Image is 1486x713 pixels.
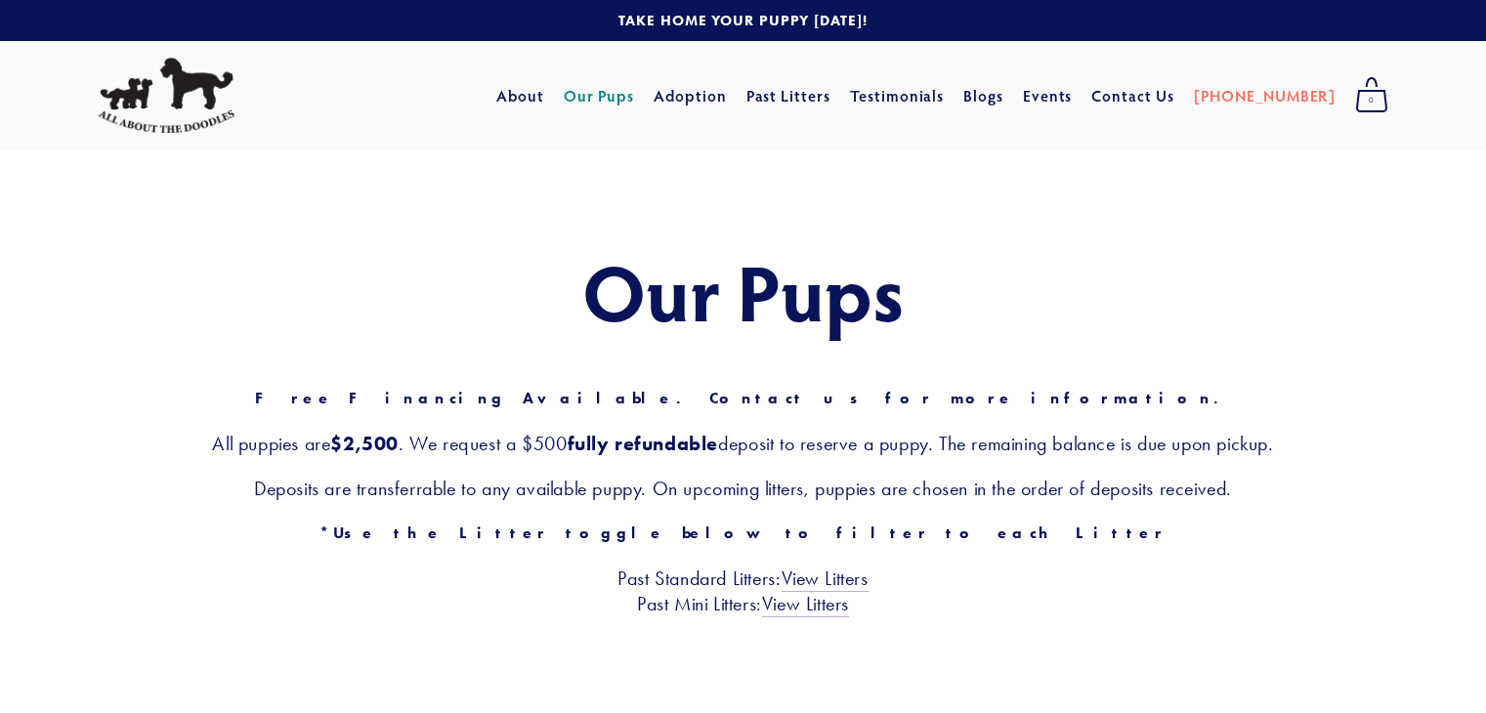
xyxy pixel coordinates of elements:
[1355,88,1388,113] span: 0
[98,58,234,134] img: All About The Doodles
[98,248,1388,334] h1: Our Pups
[496,78,544,113] a: About
[762,592,849,617] a: View Litters
[330,432,399,455] strong: $2,500
[98,566,1388,616] h3: Past Standard Litters: Past Mini Litters:
[746,85,831,105] a: Past Litters
[850,78,945,113] a: Testimonials
[1023,78,1073,113] a: Events
[564,78,635,113] a: Our Pups
[654,78,727,113] a: Adoption
[568,432,719,455] strong: fully refundable
[319,524,1167,542] strong: *Use the Litter toggle below to filter to each Litter
[98,431,1388,456] h3: All puppies are . We request a $500 deposit to reserve a puppy. The remaining balance is due upon...
[255,389,1231,407] strong: Free Financing Available. Contact us for more information.
[782,566,869,592] a: View Litters
[1091,78,1174,113] a: Contact Us
[963,78,1003,113] a: Blogs
[1345,71,1398,120] a: 0 items in cart
[98,476,1388,501] h3: Deposits are transferrable to any available puppy. On upcoming litters, puppies are chosen in the...
[1194,78,1336,113] a: [PHONE_NUMBER]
